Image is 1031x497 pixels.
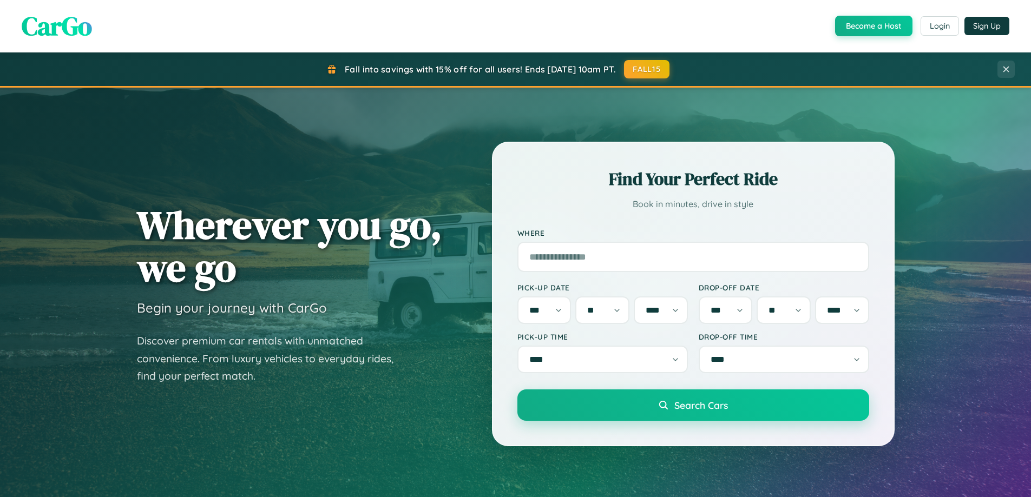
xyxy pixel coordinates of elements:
span: Fall into savings with 15% off for all users! Ends [DATE] 10am PT. [345,64,616,75]
label: Pick-up Date [517,283,688,292]
button: FALL15 [624,60,669,78]
p: Discover premium car rentals with unmatched convenience. From luxury vehicles to everyday rides, ... [137,332,408,385]
p: Book in minutes, drive in style [517,196,869,212]
span: CarGo [22,8,92,44]
button: Become a Host [835,16,912,36]
span: Search Cars [674,399,728,411]
label: Where [517,228,869,237]
button: Login [921,16,959,36]
h3: Begin your journey with CarGo [137,300,327,316]
button: Search Cars [517,389,869,421]
h1: Wherever you go, we go [137,203,442,289]
h2: Find Your Perfect Ride [517,167,869,191]
label: Drop-off Time [699,332,869,341]
button: Sign Up [964,17,1009,35]
label: Drop-off Date [699,283,869,292]
label: Pick-up Time [517,332,688,341]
